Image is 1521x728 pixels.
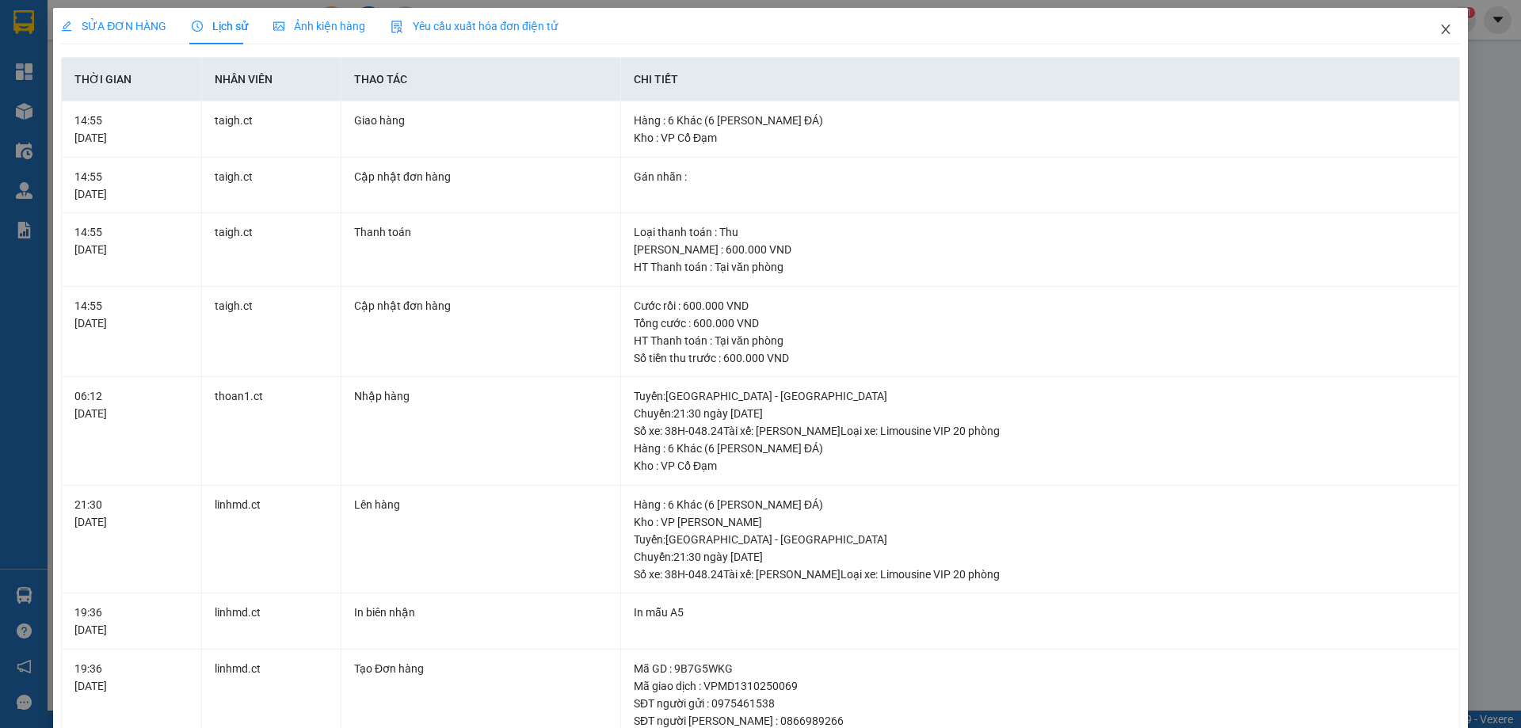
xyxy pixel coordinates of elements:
[74,112,188,147] div: 14:55 [DATE]
[634,387,1447,440] div: Tuyến : [GEOGRAPHIC_DATA] - [GEOGRAPHIC_DATA] Chuyến: 21:30 ngày [DATE] Số xe: 38H-048.24 Tài xế:...
[354,112,608,129] div: Giao hàng
[354,168,608,185] div: Cập nhật đơn hàng
[634,440,1447,457] div: Hàng : 6 Khác (6 [PERSON_NAME] ĐÁ)
[634,332,1447,349] div: HT Thanh toán : Tại văn phòng
[1424,8,1468,52] button: Close
[74,223,188,258] div: 14:55 [DATE]
[354,496,608,513] div: Lên hàng
[634,314,1447,332] div: Tổng cước : 600.000 VND
[1439,23,1452,36] span: close
[192,20,248,32] span: Lịch sử
[74,604,188,638] div: 19:36 [DATE]
[391,20,558,32] span: Yêu cầu xuất hóa đơn điện tử
[634,258,1447,276] div: HT Thanh toán : Tại văn phòng
[634,223,1447,241] div: Loại thanh toán : Thu
[273,20,365,32] span: Ảnh kiện hàng
[634,112,1447,129] div: Hàng : 6 Khác (6 [PERSON_NAME] ĐÁ)
[634,241,1447,258] div: [PERSON_NAME] : 600.000 VND
[354,297,608,314] div: Cập nhật đơn hàng
[61,20,166,32] span: SỬA ĐƠN HÀNG
[62,58,201,101] th: Thời gian
[634,604,1447,621] div: In mẫu A5
[354,223,608,241] div: Thanh toán
[202,58,341,101] th: Nhân viên
[634,660,1447,677] div: Mã GD : 9B7G5WKG
[634,349,1447,367] div: Số tiền thu trước : 600.000 VND
[192,21,203,32] span: clock-circle
[634,457,1447,475] div: Kho : VP Cổ Đạm
[354,604,608,621] div: In biên nhận
[61,21,72,32] span: edit
[634,695,1447,712] div: SĐT người gửi : 0975461538
[634,496,1447,513] div: Hàng : 6 Khác (6 [PERSON_NAME] ĐÁ)
[341,58,621,101] th: Thao tác
[202,593,341,650] td: linhmd.ct
[634,297,1447,314] div: Cước rồi : 600.000 VND
[634,677,1447,695] div: Mã giao dịch : VPMD1310250069
[634,168,1447,185] div: Gán nhãn :
[273,21,284,32] span: picture
[354,387,608,405] div: Nhập hàng
[202,101,341,158] td: taigh.ct
[74,660,188,695] div: 19:36 [DATE]
[634,129,1447,147] div: Kho : VP Cổ Đạm
[634,531,1447,583] div: Tuyến : [GEOGRAPHIC_DATA] - [GEOGRAPHIC_DATA] Chuyến: 21:30 ngày [DATE] Số xe: 38H-048.24 Tài xế:...
[202,213,341,287] td: taigh.ct
[74,168,188,203] div: 14:55 [DATE]
[202,486,341,594] td: linhmd.ct
[202,158,341,214] td: taigh.ct
[634,513,1447,531] div: Kho : VP [PERSON_NAME]
[202,287,341,378] td: taigh.ct
[621,58,1460,101] th: Chi tiết
[74,496,188,531] div: 21:30 [DATE]
[202,377,341,486] td: thoan1.ct
[391,21,403,33] img: icon
[74,297,188,332] div: 14:55 [DATE]
[354,660,608,677] div: Tạo Đơn hàng
[74,387,188,422] div: 06:12 [DATE]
